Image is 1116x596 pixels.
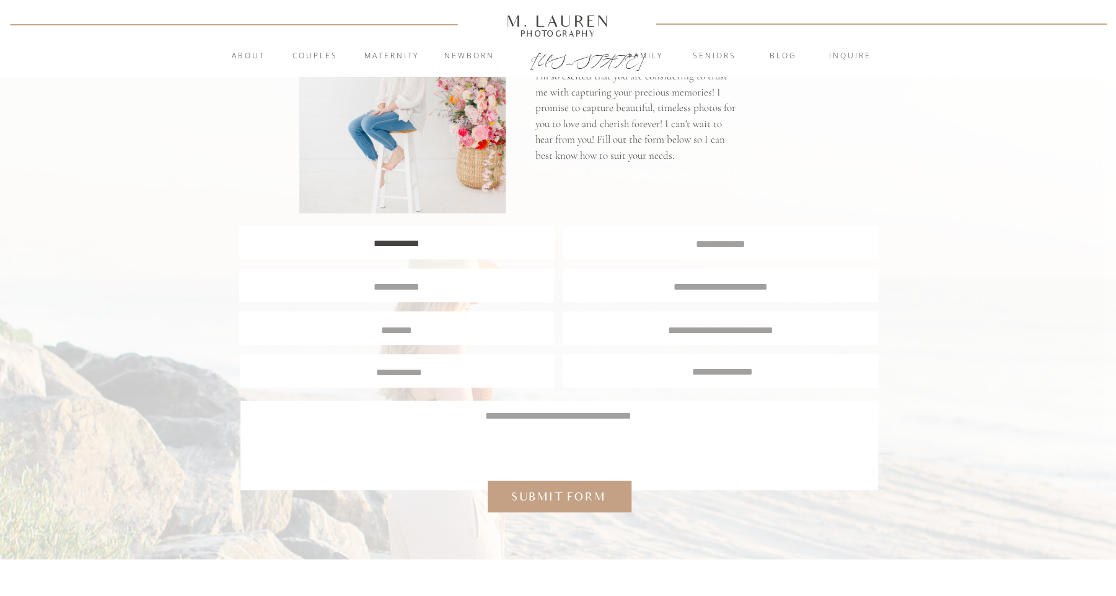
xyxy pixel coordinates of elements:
[817,50,884,63] a: inquire
[530,51,587,66] a: [US_STATE]
[535,32,739,65] p: let's stay in touch
[506,489,612,505] a: Submit form
[501,30,615,37] a: Photography
[535,68,739,174] p: I'm so excited that you are considering to trust me with capturing your precious memories! I prom...
[358,50,425,63] a: Maternity
[681,50,748,63] a: Seniors
[750,50,817,63] a: blog
[547,12,707,32] p: Hello there
[470,14,647,28] a: M. Lauren
[225,50,273,63] a: About
[436,50,503,63] a: Newborn
[612,50,679,63] a: Family
[282,50,349,63] a: Couples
